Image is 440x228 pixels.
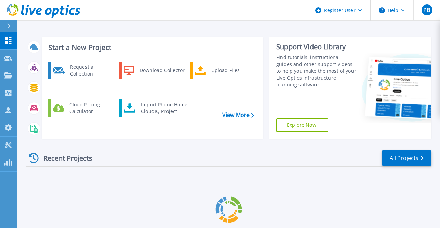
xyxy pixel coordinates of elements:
a: Download Collector [119,62,189,79]
div: Recent Projects [26,150,102,166]
a: Cloud Pricing Calculator [48,99,118,117]
a: All Projects [382,150,431,166]
div: Download Collector [136,64,188,77]
h3: Start a New Project [49,44,254,51]
a: Explore Now! [276,118,328,132]
div: Import Phone Home CloudIQ Project [137,101,191,115]
div: Find tutorials, instructional guides and other support videos to help you make the most of your L... [276,54,356,88]
span: PB [423,7,430,13]
a: Upload Files [190,62,260,79]
a: Request a Collection [48,62,118,79]
div: Support Video Library [276,42,356,51]
a: View More [222,112,254,118]
div: Request a Collection [67,64,117,77]
div: Upload Files [208,64,258,77]
div: Cloud Pricing Calculator [66,101,117,115]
